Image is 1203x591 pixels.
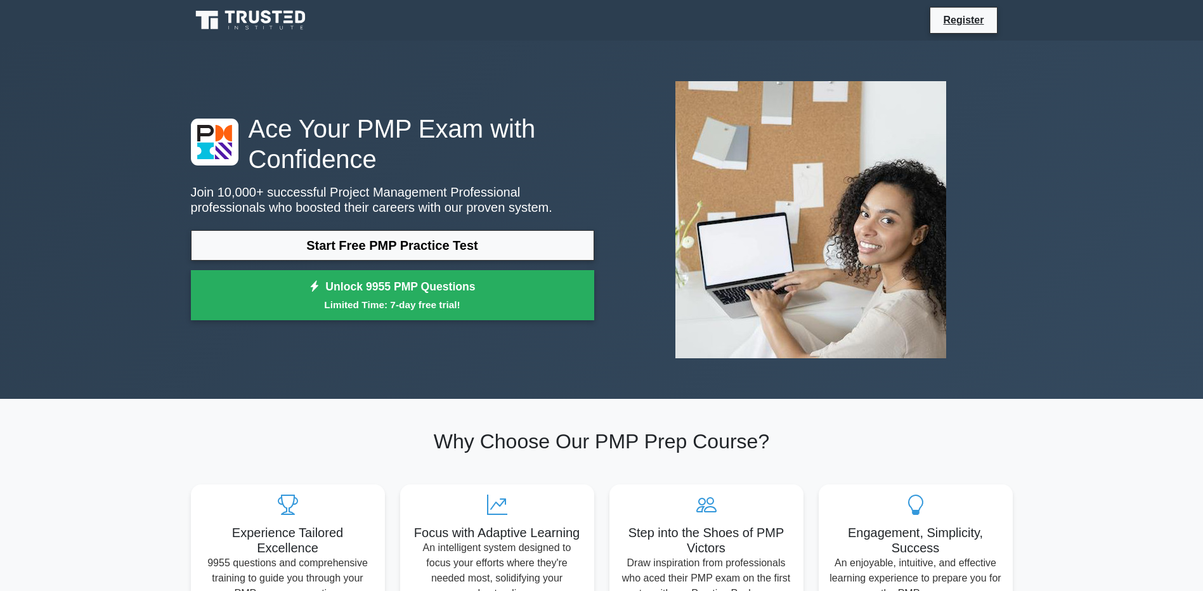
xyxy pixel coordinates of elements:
[207,297,578,312] small: Limited Time: 7-day free trial!
[191,429,1013,453] h2: Why Choose Our PMP Prep Course?
[191,230,594,261] a: Start Free PMP Practice Test
[201,525,375,555] h5: Experience Tailored Excellence
[829,525,1003,555] h5: Engagement, Simplicity, Success
[191,185,594,215] p: Join 10,000+ successful Project Management Professional professionals who boosted their careers w...
[191,270,594,321] a: Unlock 9955 PMP QuestionsLimited Time: 7-day free trial!
[620,525,793,555] h5: Step into the Shoes of PMP Victors
[410,525,584,540] h5: Focus with Adaptive Learning
[935,12,991,28] a: Register
[191,114,594,174] h1: Ace Your PMP Exam with Confidence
